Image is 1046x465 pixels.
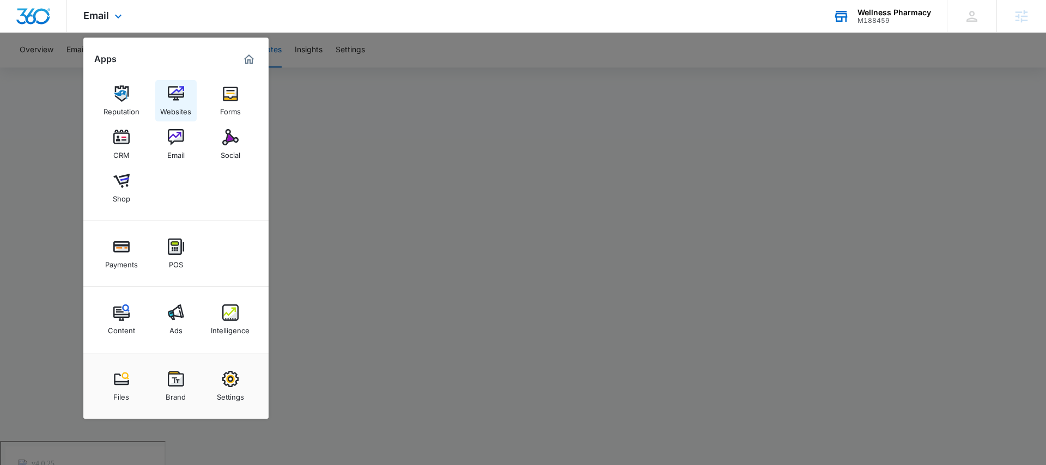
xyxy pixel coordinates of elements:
img: website_grey.svg [17,28,26,37]
a: CRM [101,124,142,165]
img: tab_domain_overview_orange.svg [29,63,38,72]
div: Forms [220,102,241,116]
div: Brand [166,387,186,401]
div: Intelligence [211,321,250,335]
a: Content [101,299,142,340]
h2: Apps [94,54,117,64]
a: Reputation [101,80,142,121]
a: Intelligence [210,299,251,340]
div: Keywords by Traffic [120,64,184,71]
a: Files [101,365,142,407]
div: account name [858,8,931,17]
div: CRM [113,145,130,160]
div: POS [169,255,183,269]
img: logo_orange.svg [17,17,26,26]
div: Websites [160,102,191,116]
div: Ads [169,321,183,335]
a: Social [210,124,251,165]
div: Files [113,387,129,401]
a: Shop [101,167,142,209]
div: Email [167,145,185,160]
div: Payments [105,255,138,269]
div: Reputation [104,102,139,116]
div: Settings [217,387,244,401]
div: Domain: [DOMAIN_NAME] [28,28,120,37]
a: Marketing 360® Dashboard [240,51,258,68]
a: Forms [210,80,251,121]
div: v 4.0.25 [31,17,53,26]
a: Ads [155,299,197,340]
div: account id [858,17,931,25]
div: Content [108,321,135,335]
div: Social [221,145,240,160]
a: Email [155,124,197,165]
a: Websites [155,80,197,121]
a: Settings [210,365,251,407]
a: Brand [155,365,197,407]
div: Domain Overview [41,64,98,71]
a: POS [155,233,197,274]
div: Shop [113,189,130,203]
img: tab_keywords_by_traffic_grey.svg [108,63,117,72]
a: Payments [101,233,142,274]
span: Email [83,10,109,21]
